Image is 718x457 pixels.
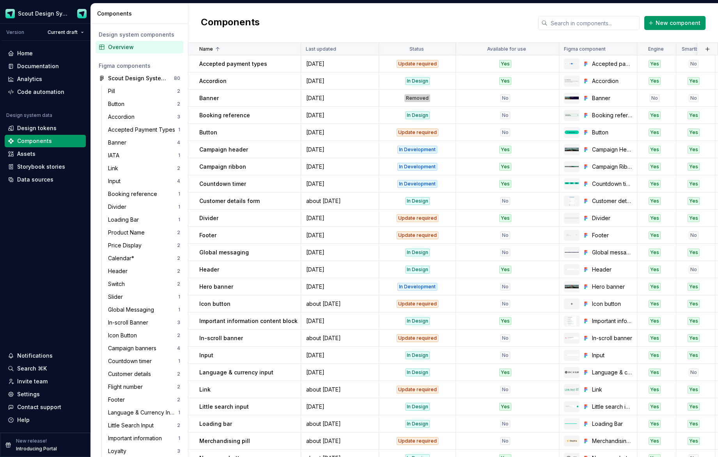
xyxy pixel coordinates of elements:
div: about [DATE] [301,197,378,205]
div: Yes [688,351,700,359]
div: 2 [177,101,180,107]
div: 3 [177,448,180,454]
div: Button [592,129,632,136]
div: Yes [649,146,661,154]
div: Figma components [99,62,180,70]
div: Analytics [17,75,42,83]
div: Banner [592,94,632,102]
p: Button [199,129,217,136]
div: Yes [688,334,700,342]
p: Countdown timer [199,180,246,188]
div: [DATE] [301,77,378,85]
div: Update required [397,300,438,308]
div: 1 [178,358,180,364]
span: Current draft [48,29,78,35]
a: Invite team [5,375,86,388]
div: Update required [397,60,438,68]
div: In Design [405,266,430,273]
div: Yes [499,146,511,154]
div: 2 [177,384,180,390]
a: Flight number2 [105,381,183,393]
div: No [500,231,510,239]
img: Language & currency input [565,371,579,374]
button: Contact support [5,401,86,413]
div: [DATE] [301,111,378,119]
div: In-scroll banner [592,334,632,342]
button: Help [5,414,86,426]
div: [DATE] [301,146,378,154]
p: Introducing Portal [16,446,57,452]
div: Yes [688,163,700,171]
div: No [500,129,510,136]
div: No [500,249,510,256]
div: Design tokens [17,124,57,132]
div: Campaign banners [108,344,160,352]
p: Available for use [487,46,526,52]
div: No [689,94,698,102]
img: Countdown timer [565,182,579,185]
div: In Design [405,249,430,256]
div: about [DATE] [301,334,378,342]
p: Campaign ribbon [199,163,246,171]
div: [DATE] [301,129,378,136]
div: In Design [405,317,430,325]
img: Campaign Ribbon [565,166,579,167]
div: No [500,94,510,102]
div: Booking reference [108,190,160,198]
div: In Development [397,283,437,291]
button: New component [644,16,706,30]
div: Hero banner [592,283,632,291]
div: Button [108,100,128,108]
a: Slider1 [105,291,183,303]
div: Yes [649,231,661,239]
a: Analytics [5,73,86,85]
a: Icon Button2 [105,329,183,342]
a: Header2 [105,265,183,277]
div: Yes [499,77,511,85]
div: Global messaging [592,249,632,256]
a: Price Display2 [105,239,183,252]
div: Invite team [17,378,48,385]
div: 2 [177,422,180,429]
div: Yes [499,266,511,273]
div: Storybook stories [17,163,65,171]
div: Campaign Ribbon [592,163,632,171]
div: 1 [178,294,180,300]
div: Header [108,267,131,275]
a: Link2 [105,162,183,175]
img: Campaign Header [565,148,579,151]
div: Yes [649,111,661,119]
div: 2 [177,229,180,236]
div: In Design [405,111,430,119]
div: No [500,300,510,308]
a: Countdown timer1 [105,355,183,367]
img: Banner [565,97,579,99]
a: Accordion3 [105,111,183,123]
div: 3 [177,319,180,326]
a: Accepted Payment Types1 [105,124,183,136]
div: Yes [688,197,700,205]
div: Yes [499,60,511,68]
div: Global Messaging [108,306,157,314]
div: Update required [397,231,438,239]
div: Yes [499,369,511,376]
a: Calendar*2 [105,252,183,265]
div: Scout Design System [18,10,68,18]
div: Yes [688,283,700,291]
div: Settings [17,390,40,398]
div: Yes [649,351,661,359]
div: 3 [177,114,180,120]
p: New release! [16,438,47,444]
a: Booking reference1 [105,188,183,200]
h2: Components [201,16,260,30]
div: Campaign Header [592,146,632,154]
div: Yes [649,60,661,68]
div: Accepted Payment Types [108,126,178,134]
div: Yes [688,249,700,256]
div: Update required [397,214,438,222]
a: Data sources [5,173,86,186]
div: Update required [397,334,438,342]
div: No [500,351,510,359]
div: [DATE] [301,180,378,188]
